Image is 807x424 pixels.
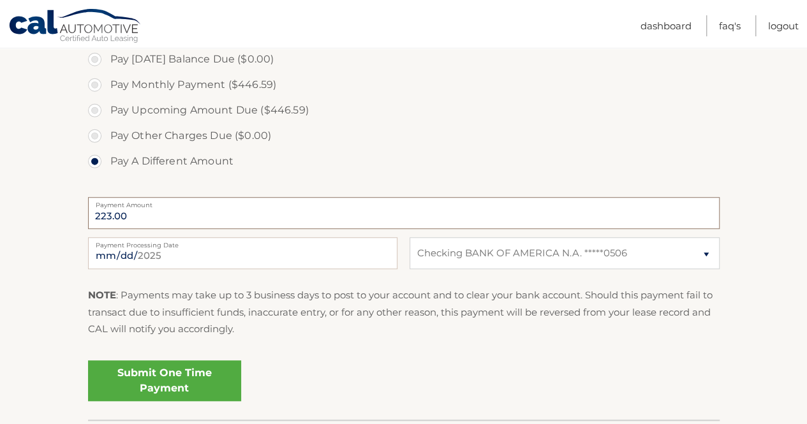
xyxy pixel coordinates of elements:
[88,237,397,269] input: Payment Date
[88,98,720,123] label: Pay Upcoming Amount Due ($446.59)
[88,47,720,72] label: Pay [DATE] Balance Due ($0.00)
[640,15,692,36] a: Dashboard
[88,149,720,174] label: Pay A Different Amount
[719,15,741,36] a: FAQ's
[88,360,241,401] a: Submit One Time Payment
[8,8,142,45] a: Cal Automotive
[88,197,720,229] input: Payment Amount
[88,197,720,207] label: Payment Amount
[88,287,720,337] p: : Payments may take up to 3 business days to post to your account and to clear your bank account....
[88,289,116,301] strong: NOTE
[88,123,720,149] label: Pay Other Charges Due ($0.00)
[88,237,397,247] label: Payment Processing Date
[88,72,720,98] label: Pay Monthly Payment ($446.59)
[768,15,799,36] a: Logout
